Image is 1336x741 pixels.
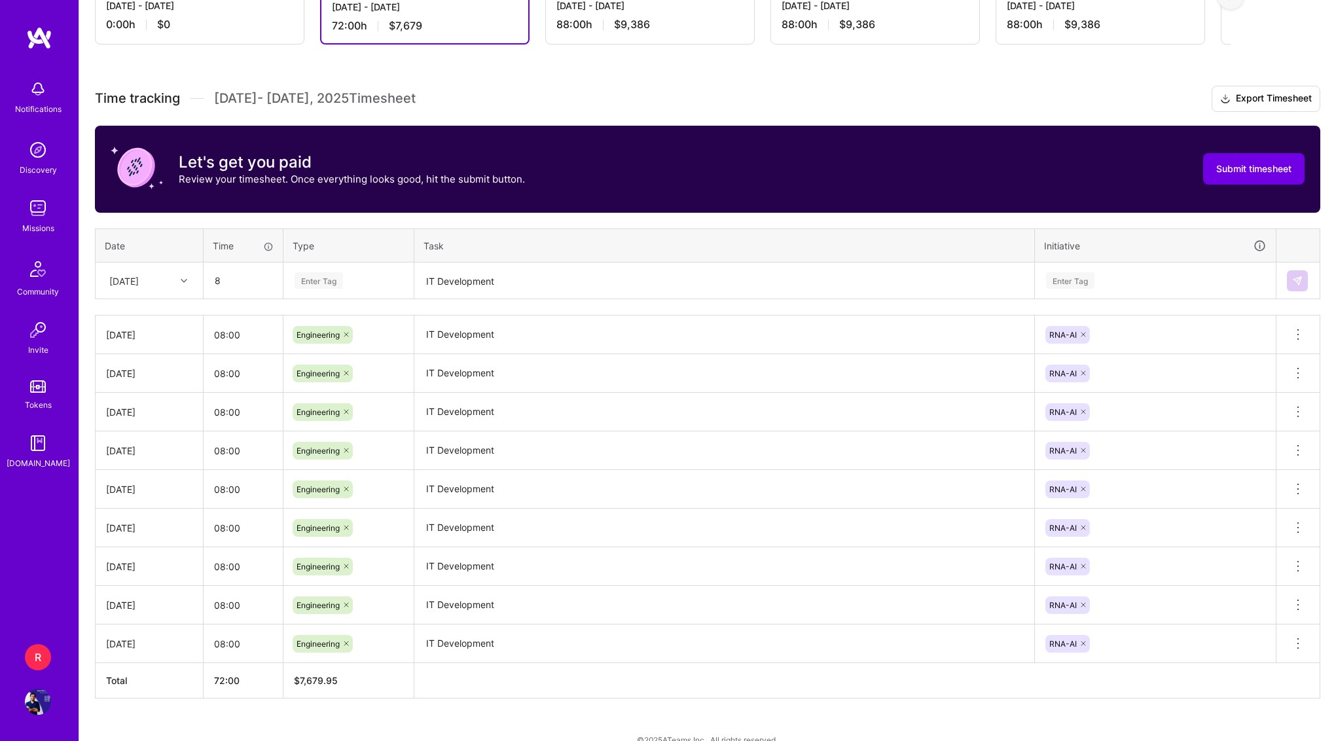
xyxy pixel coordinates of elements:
input: HH:MM [204,263,282,298]
span: Engineering [297,369,340,378]
button: Export Timesheet [1212,86,1320,112]
textarea: IT Development [416,317,1033,353]
div: [DATE] [106,328,192,342]
a: R [22,644,54,670]
textarea: IT Development [416,471,1033,507]
textarea: IT Development [416,587,1033,623]
div: Tokens [25,398,52,412]
input: HH:MM [204,356,283,391]
th: Type [283,228,414,262]
span: Engineering [297,407,340,417]
span: RNA-AI [1049,639,1077,649]
div: [DOMAIN_NAME] [7,456,70,470]
div: Invite [28,343,48,357]
span: RNA-AI [1049,369,1077,378]
span: Engineering [297,330,340,340]
i: icon Chevron [181,278,187,284]
input: HH:MM [204,472,283,507]
span: RNA-AI [1049,407,1077,417]
div: Time [213,239,274,253]
span: $0 [157,18,170,31]
textarea: IT Development [416,510,1033,546]
input: HH:MM [204,588,283,623]
div: [DATE] [106,637,192,651]
div: 72:00 h [332,19,518,33]
span: $9,386 [839,18,875,31]
div: Missions [22,221,54,235]
span: RNA-AI [1049,330,1077,340]
span: RNA-AI [1049,600,1077,610]
p: Review your timesheet. Once everything looks good, hit the submit button. [179,172,525,186]
span: [DATE] - [DATE] , 2025 Timesheet [214,90,416,107]
input: HH:MM [204,395,283,429]
input: HH:MM [204,433,283,468]
div: 88:00 h [556,18,744,31]
img: User Avatar [25,689,51,715]
span: RNA-AI [1049,523,1077,533]
img: discovery [25,137,51,163]
textarea: IT Development [416,626,1033,662]
div: [DATE] [106,521,192,535]
span: $9,386 [1064,18,1100,31]
div: Discovery [20,163,57,177]
textarea: IT Development [416,433,1033,469]
span: Engineering [297,639,340,649]
div: [DATE] [106,405,192,419]
textarea: IT Development [416,355,1033,391]
h3: Let's get you paid [179,153,525,172]
span: Engineering [297,484,340,494]
input: HH:MM [204,317,283,352]
div: 88:00 h [782,18,969,31]
i: icon Download [1220,92,1231,106]
input: HH:MM [204,511,283,545]
div: Enter Tag [295,270,343,291]
span: $ 7,679.95 [294,675,338,686]
div: [DATE] [106,367,192,380]
th: 72:00 [204,663,283,698]
div: 0:00 h [106,18,293,31]
div: Community [17,285,59,298]
img: logo [26,26,52,50]
a: User Avatar [22,689,54,715]
div: R [25,644,51,670]
img: coin [111,141,163,194]
input: HH:MM [204,626,283,661]
th: Task [414,228,1035,262]
span: RNA-AI [1049,446,1077,456]
span: Engineering [297,562,340,571]
th: Date [96,228,204,262]
div: Enter Tag [1046,270,1094,291]
span: RNA-AI [1049,562,1077,571]
img: teamwork [25,195,51,221]
div: [DATE] [106,444,192,458]
img: tokens [30,380,46,393]
div: [DATE] [109,274,139,287]
button: Submit timesheet [1203,153,1305,185]
span: Submit timesheet [1216,162,1291,175]
span: RNA-AI [1049,484,1077,494]
span: Engineering [297,523,340,533]
div: [DATE] [106,560,192,573]
span: Engineering [297,446,340,456]
img: Community [22,253,54,285]
div: 88:00 h [1007,18,1194,31]
span: $7,679 [389,19,422,33]
input: HH:MM [204,549,283,584]
span: Time tracking [95,90,180,107]
th: Total [96,663,204,698]
div: Notifications [15,102,62,116]
span: Engineering [297,600,340,610]
span: $9,386 [614,18,650,31]
img: guide book [25,430,51,456]
img: bell [25,76,51,102]
div: Initiative [1044,238,1267,253]
textarea: IT Development [416,549,1033,585]
div: [DATE] [106,482,192,496]
img: Submit [1292,276,1303,286]
div: [DATE] [106,598,192,612]
img: Invite [25,317,51,343]
textarea: IT Development [416,394,1033,430]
